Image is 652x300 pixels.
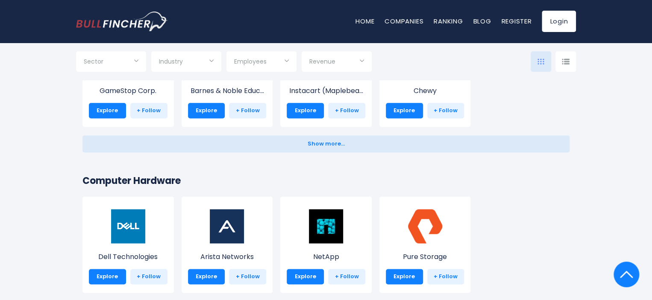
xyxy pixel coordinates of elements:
a: + Follow [130,269,167,284]
a: Explore [386,269,423,284]
a: Explore [287,103,324,118]
p: Barnes & Noble Education [188,86,267,96]
a: + Follow [328,103,365,118]
img: DELL.png [111,209,145,243]
a: + Follow [229,269,266,284]
a: Explore [89,103,126,118]
h2: Computer Hardware [82,174,570,188]
img: ANET.png [210,209,244,243]
a: Companies [385,17,423,26]
a: Explore [89,269,126,284]
p: Instacart (Maplebear) [287,86,365,96]
span: Show more... [308,141,345,147]
input: Selection [159,55,214,70]
span: Sector [84,58,103,65]
a: Explore [188,103,225,118]
a: + Follow [427,103,464,118]
p: Arista Networks [188,252,267,262]
a: Explore [287,269,324,284]
img: icon-comp-list-view.svg [562,58,570,64]
p: GameStop Corp. [89,86,167,96]
a: Explore [188,269,225,284]
a: + Follow [229,103,266,118]
a: Pure Storage [386,225,464,262]
span: Industry [159,58,183,65]
img: NTAP.jpeg [309,209,343,243]
a: + Follow [427,269,464,284]
a: NetApp [287,225,365,262]
p: NetApp [287,252,365,262]
a: + Follow [328,269,365,284]
a: Ranking [434,17,463,26]
input: Selection [84,55,138,70]
p: Dell Technologies [89,252,167,262]
p: Chewy [386,86,464,96]
img: bullfincher logo [76,12,168,31]
a: Blog [473,17,491,26]
a: Go to homepage [76,12,168,31]
img: icon-comp-grid.svg [537,58,544,64]
span: Revenue [309,58,335,65]
img: PSTG.png [408,209,442,243]
a: Login [542,11,576,32]
a: + Follow [130,103,167,118]
input: Selection [234,55,289,70]
a: Home [355,17,374,26]
p: Pure Storage [386,252,464,262]
a: Register [501,17,532,26]
input: Selection [309,55,364,70]
a: Arista Networks [188,225,267,262]
span: Employees [234,58,267,65]
a: Dell Technologies [89,225,167,262]
button: Show more... [82,135,570,152]
a: Explore [386,103,423,118]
